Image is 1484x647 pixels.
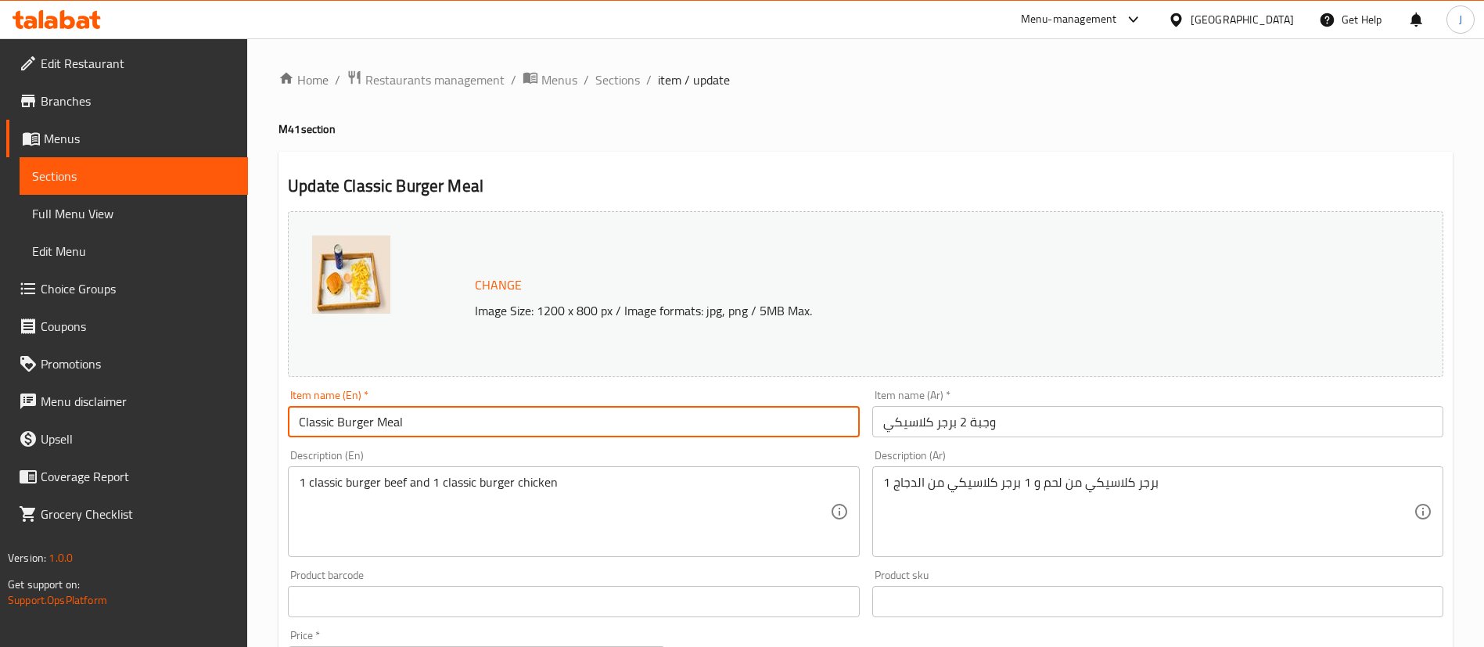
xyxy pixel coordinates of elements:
span: Coverage Report [41,467,235,486]
span: item / update [658,70,730,89]
span: Full Menu View [32,204,235,223]
textarea: 1 classic burger beef and 1 classic burger chicken [299,475,829,549]
a: Sections [20,157,248,195]
a: Upsell [6,420,248,458]
a: Menus [6,120,248,157]
button: Change [469,269,528,301]
a: Home [278,70,329,89]
textarea: 1 برجر كلاسيكي من لحم و 1 برجر كلاسيكي من الدجاج [883,475,1414,549]
li: / [646,70,652,89]
a: Promotions [6,345,248,383]
img: 20250808_oman_EngCae_fast638911852938027348.jpg [312,235,390,314]
h2: Update Classic Burger Meal [288,174,1443,198]
span: Sections [32,167,235,185]
p: Image Size: 1200 x 800 px / Image formats: jpg, png / 5MB Max. [469,301,1299,320]
span: 1.0.0 [49,548,73,568]
nav: breadcrumb [278,70,1453,90]
span: Menus [44,129,235,148]
input: Please enter product sku [872,586,1443,617]
span: Menus [541,70,577,89]
span: Restaurants management [365,70,505,89]
a: Full Menu View [20,195,248,232]
span: Branches [41,92,235,110]
a: Edit Menu [20,232,248,270]
span: Edit Menu [32,242,235,261]
li: / [335,70,340,89]
span: Upsell [41,430,235,448]
h4: M41 section [278,121,1453,137]
span: Coupons [41,317,235,336]
a: Branches [6,82,248,120]
a: Support.OpsPlatform [8,590,107,610]
a: Menus [523,70,577,90]
a: Edit Restaurant [6,45,248,82]
input: Please enter product barcode [288,586,859,617]
li: / [584,70,589,89]
span: J [1459,11,1462,28]
span: Choice Groups [41,279,235,298]
a: Choice Groups [6,270,248,307]
a: Coverage Report [6,458,248,495]
li: / [511,70,516,89]
a: Restaurants management [347,70,505,90]
span: Promotions [41,354,235,373]
div: Menu-management [1021,10,1117,29]
span: Version: [8,548,46,568]
a: Menu disclaimer [6,383,248,420]
span: Edit Restaurant [41,54,235,73]
span: Menu disclaimer [41,392,235,411]
a: Coupons [6,307,248,345]
input: Enter name En [288,406,859,437]
span: Get support on: [8,574,80,595]
span: Grocery Checklist [41,505,235,523]
input: Enter name Ar [872,406,1443,437]
a: Sections [595,70,640,89]
span: Change [475,274,522,297]
div: [GEOGRAPHIC_DATA] [1191,11,1294,28]
a: Grocery Checklist [6,495,248,533]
